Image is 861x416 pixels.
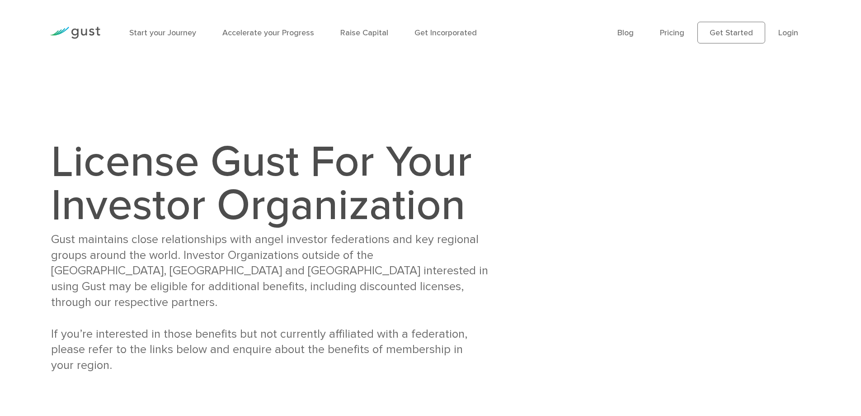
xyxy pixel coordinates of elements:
a: Get Started [697,22,765,43]
a: Pricing [660,28,684,38]
h1: License Gust For Your Investor Organization [51,140,488,227]
a: Raise Capital [340,28,388,38]
img: Gust Logo [50,27,100,39]
a: Start your Journey [129,28,196,38]
a: Login [778,28,798,38]
a: Blog [617,28,634,38]
a: Accelerate your Progress [222,28,314,38]
a: Get Incorporated [414,28,477,38]
div: Gust maintains close relationships with angel investor federations and key regional groups around... [51,232,488,373]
